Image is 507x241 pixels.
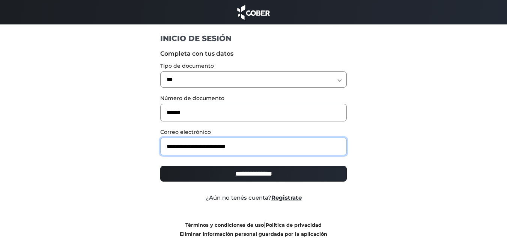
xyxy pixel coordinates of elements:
a: Términos y condiciones de uso [185,222,264,228]
div: ¿Aún no tenés cuenta? [155,194,352,202]
h1: INICIO DE SESIÓN [160,33,347,43]
a: Política de privacidad [266,222,322,228]
label: Número de documento [160,94,347,102]
a: Eliminar información personal guardada por la aplicación [180,231,327,237]
label: Tipo de documento [160,62,347,70]
div: | [155,220,352,238]
label: Correo electrónico [160,128,347,136]
label: Completa con tus datos [160,49,347,58]
a: Registrate [271,194,302,201]
img: cober_marca.png [235,4,272,21]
